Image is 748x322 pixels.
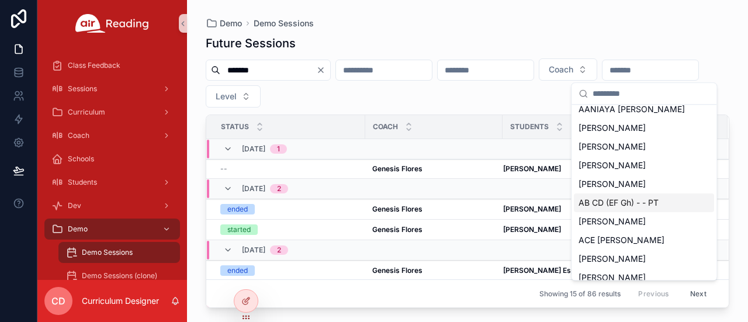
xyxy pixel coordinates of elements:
span: Curriculum [68,108,105,117]
span: Coach [373,122,398,131]
span: Coach [68,131,89,140]
a: Genesis Flores [372,266,496,275]
span: Level [216,91,237,102]
a: Schools [44,148,180,169]
strong: Genesis Flores [372,225,423,234]
a: ended [220,204,358,214]
div: Suggestions [572,105,716,280]
strong: [PERSON_NAME] Espana [PERSON_NAME] [503,266,647,275]
strong: Genesis Flores [372,205,423,213]
div: 2 [277,245,281,255]
div: scrollable content [37,47,187,280]
a: Students [44,172,180,193]
div: ended [227,265,248,276]
a: [PERSON_NAME] [503,205,714,214]
span: [PERSON_NAME] [579,178,646,190]
a: Demo [206,18,242,29]
strong: Genesis Flores [372,164,423,173]
span: CD [51,294,65,308]
span: AB CD (EF Gh) - - PT [579,197,659,209]
strong: [PERSON_NAME] [503,225,561,234]
span: [PERSON_NAME] [579,253,646,265]
img: App logo [75,14,149,33]
strong: Genesis Flores [372,266,423,275]
span: ACE [PERSON_NAME] [579,234,664,246]
span: Students [510,122,549,131]
div: ended [227,204,248,214]
span: [PERSON_NAME] [579,160,646,171]
span: Demo Sessions (clone) [82,271,157,281]
a: ended [220,265,358,276]
span: [DATE] [242,245,265,255]
a: Sessions [44,78,180,99]
span: [PERSON_NAME] [579,272,646,283]
a: Genesis Flores [372,225,496,234]
span: [PERSON_NAME] [579,141,646,153]
a: Dev [44,195,180,216]
span: Status [221,122,249,131]
span: [DATE] [242,144,265,154]
span: Showing 15 of 86 results [539,289,621,299]
span: [PERSON_NAME] [579,122,646,134]
div: 1 [277,144,280,154]
span: AANIAYA [PERSON_NAME] [579,103,685,115]
a: Curriculum [44,102,180,123]
a: Genesis Flores [372,164,496,174]
a: Class Feedback [44,55,180,76]
a: [PERSON_NAME] [503,225,714,234]
h1: Future Sessions [206,35,296,51]
button: Next [682,285,715,303]
button: Clear [316,65,330,75]
div: 2 [277,184,281,193]
a: Demo Sessions (clone) [58,265,180,286]
div: started [227,224,251,235]
a: Demo Sessions [58,242,180,263]
span: Dev [68,201,81,210]
span: Class Feedback [68,61,120,70]
button: Select Button [206,85,261,108]
span: Schools [68,154,94,164]
a: Demo [44,219,180,240]
span: [PERSON_NAME] [579,216,646,227]
strong: [PERSON_NAME] [503,164,561,173]
span: Demo [220,18,242,29]
span: Demo Sessions [82,248,133,257]
a: started [220,224,358,235]
span: Coach [549,64,573,75]
a: [PERSON_NAME] [503,164,714,174]
a: Coach [44,125,180,146]
a: Demo Sessions [254,18,314,29]
span: -- [220,164,227,174]
a: -- [220,164,358,174]
a: Genesis Flores [372,205,496,214]
span: Students [68,178,97,187]
span: [DATE] [242,184,265,193]
span: Demo [68,224,88,234]
p: Curriculum Designer [82,295,159,307]
span: Sessions [68,84,97,94]
a: [PERSON_NAME] Espana [PERSON_NAME] [503,266,714,275]
button: Select Button [539,58,597,81]
strong: [PERSON_NAME] [503,205,561,213]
